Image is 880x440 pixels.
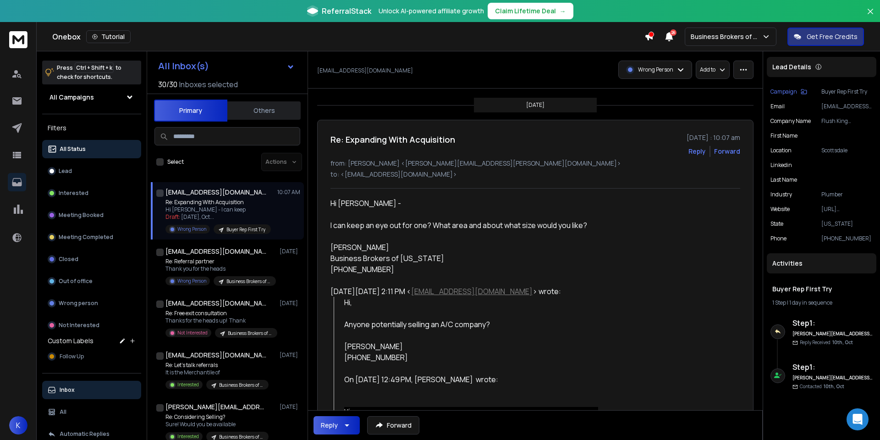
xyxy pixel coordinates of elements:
[330,242,598,253] div: [PERSON_NAME]
[48,336,93,345] h3: Custom Labels
[367,416,419,434] button: Forward
[59,300,98,307] p: Wrong person
[488,3,573,19] button: Claim Lifetime Deal→
[821,220,873,228] p: [US_STATE]
[800,339,853,346] p: Reply Received
[322,6,371,17] span: ReferralStack
[280,248,300,255] p: [DATE]
[792,330,873,337] h6: [PERSON_NAME][EMAIL_ADDRESS][PERSON_NAME][DOMAIN_NAME]
[344,407,599,417] div: Hi,
[847,408,869,430] div: Open Intercom Messenger
[330,220,598,231] div: I can keep an eye out for one? What area and about what size would you like?
[344,341,599,363] div: [PERSON_NAME]
[42,403,141,421] button: All
[638,66,673,73] p: Wrong Person
[177,381,199,388] p: Interested
[770,162,792,169] p: linkedin
[330,253,598,264] div: Business Brokers of [US_STATE]
[330,198,598,209] div: Hi [PERSON_NAME] -
[687,133,740,142] p: [DATE] : 10:07 am
[86,30,131,43] button: Tutorial
[167,158,184,166] label: Select
[832,339,853,345] span: 10th, Oct
[767,253,876,273] div: Activities
[770,88,807,95] button: Campaign
[59,167,72,175] p: Lead
[821,147,873,154] p: Scottsdale
[181,213,214,221] span: [DATE], Oct ...
[228,330,272,337] p: Business Brokers of [US_STATE] | Local Business | [GEOGRAPHIC_DATA]
[42,381,141,399] button: Inbox
[165,421,269,428] p: Sure! Would you be available
[772,284,871,294] h1: Buyer Rep First Try
[165,317,275,324] p: Thanks for the heads up! Thank
[526,101,544,109] p: [DATE]
[787,28,864,46] button: Get Free Credits
[313,416,360,434] button: Reply
[770,132,797,139] p: First Name
[165,188,266,197] h1: [EMAIL_ADDRESS][DOMAIN_NAME]
[165,213,180,221] span: Draft:
[59,212,104,219] p: Meeting Booked
[42,250,141,268] button: Closed
[772,62,811,72] p: Lead Details
[317,67,413,74] p: [EMAIL_ADDRESS][DOMAIN_NAME]
[42,140,141,158] button: All Status
[154,100,227,122] button: Primary
[60,430,110,438] p: Automatic Replies
[792,317,873,329] h6: Step 1 :
[59,234,113,241] p: Meeting Completed
[807,32,858,41] p: Get Free Credits
[321,421,338,430] div: Reply
[688,147,706,156] button: Reply
[280,351,300,359] p: [DATE]
[42,316,141,334] button: Not Interested
[770,147,792,154] p: location
[42,122,141,134] h3: Filters
[772,299,786,306] span: 1 Step
[151,57,302,75] button: All Inbox(s)
[691,32,762,41] p: Business Brokers of AZ
[800,383,844,390] p: Contacted
[714,147,740,156] div: Forward
[330,264,598,275] div: [PHONE_NUMBER]
[42,184,141,202] button: Interested
[60,386,75,394] p: Inbox
[821,191,873,198] p: Plumber
[165,362,269,369] p: Re: Let’s talk referrals
[411,286,533,296] a: [EMAIL_ADDRESS][DOMAIN_NAME]
[219,382,263,389] p: Business Brokers of [US_STATE] | Realtor | [GEOGRAPHIC_DATA]
[9,416,27,434] button: K
[700,66,715,73] p: Add to
[42,294,141,312] button: Wrong person
[59,278,93,285] p: Out of office
[59,256,78,263] p: Closed
[179,79,238,90] h3: Inboxes selected
[560,6,566,16] span: →
[42,228,141,246] button: Meeting Completed
[789,299,832,306] span: 1 day in sequence
[165,413,269,421] p: Re: Considering Selling?
[60,408,66,416] p: All
[280,300,300,307] p: [DATE]
[770,88,797,95] p: Campaign
[165,402,266,412] h1: [PERSON_NAME][EMAIL_ADDRESS][DOMAIN_NAME]
[226,226,265,233] p: Buyer Rep First Try
[770,235,786,242] p: Phone
[49,93,94,102] h1: All Campaigns
[280,403,300,411] p: [DATE]
[52,30,644,43] div: Onebox
[864,6,876,28] button: Close banner
[670,29,676,36] span: 26
[821,117,873,125] p: Flush King Plumbing
[165,369,269,376] p: It is the Merchantile of
[60,145,86,153] p: All Status
[165,299,266,308] h1: [EMAIL_ADDRESS][DOMAIN_NAME]
[165,199,271,206] p: Re: Expanding With Acquisition
[59,322,99,329] p: Not Interested
[770,206,790,213] p: website
[165,206,271,213] p: Hi [PERSON_NAME] - I can keep
[42,272,141,290] button: Out of office
[227,100,301,121] button: Others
